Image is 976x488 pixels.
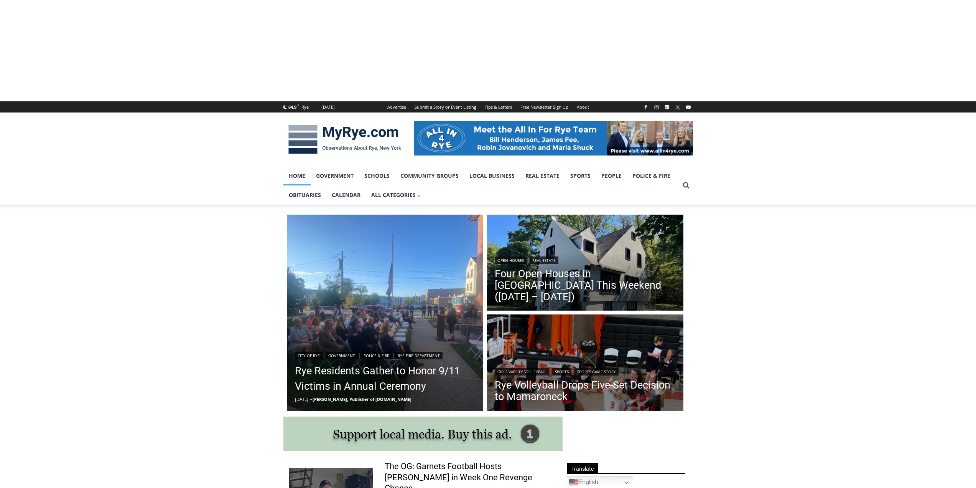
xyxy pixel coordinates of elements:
a: Police & Fire [361,352,392,359]
img: 506 Midland Avenue, Rye [487,215,683,313]
a: [PERSON_NAME], Publisher of [DOMAIN_NAME] [313,396,411,402]
a: Sports Game Story [574,368,619,376]
img: All in for Rye [414,121,693,155]
a: Real Estate [530,256,558,264]
a: Open Houses [495,256,527,264]
a: Linkedin [662,103,672,112]
div: [DATE] [321,104,335,111]
a: Government [326,352,358,359]
a: Girls Varsity Volleyball [495,368,549,376]
a: Rye Residents Gather to Honor 9/11 Victims in Annual Ceremony [295,363,476,394]
a: Real Estate [520,166,565,185]
a: Sports [565,166,596,185]
a: About [573,101,593,112]
a: Read More Four Open Houses in Rye This Weekend (September 13 – 14) [487,215,683,313]
nav: Primary Navigation [283,166,679,205]
a: Local Business [464,166,520,185]
a: People [596,166,627,185]
a: Obituaries [283,185,326,205]
a: Read More Rye Residents Gather to Honor 9/11 Victims in Annual Ceremony [287,215,484,411]
a: Submit a Story or Event Listing [410,101,481,112]
a: Rye Volleyball Drops Five-Set Decision to Mamaroneck [495,379,676,402]
span: Translate [567,463,598,473]
button: View Search Form [679,179,693,192]
a: Government [311,166,359,185]
a: Schools [359,166,395,185]
a: Police & Fire [627,166,676,185]
a: All Categories [366,185,426,205]
a: Instagram [652,103,661,112]
span: All Categories [371,191,421,199]
a: Advertise [383,101,410,112]
div: Rye [301,104,309,111]
a: Free Newsletter Sign Up [516,101,573,112]
span: F [298,103,299,107]
a: Facebook [641,103,650,112]
a: Calendar [326,185,366,205]
img: (PHOTO: The Rye Volleyball team celebrates a point against the Mamaroneck Tigers on September 11,... [487,314,683,413]
a: Tips & Letters [481,101,516,112]
nav: Secondary Navigation [383,101,593,112]
img: (PHOTO: The City of Rye's annual September 11th Commemoration Ceremony on Thursday, September 11,... [287,215,484,411]
div: | | [495,366,676,376]
img: en [569,478,578,487]
a: Community Groups [395,166,464,185]
div: | | | [295,350,476,359]
a: Rye Fire Department [395,352,443,359]
a: YouTube [684,103,693,112]
a: X [673,103,682,112]
span: 64.9 [288,104,296,110]
a: Four Open Houses in [GEOGRAPHIC_DATA] This Weekend ([DATE] – [DATE]) [495,268,676,303]
a: City of Rye [295,352,323,359]
span: – [310,396,313,402]
time: [DATE] [295,396,308,402]
a: Sports [552,368,571,376]
a: Home [283,166,311,185]
div: | [495,255,676,264]
img: MyRye.com [283,119,406,159]
img: support local media, buy this ad [283,417,563,451]
a: Read More Rye Volleyball Drops Five-Set Decision to Mamaroneck [487,314,683,413]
